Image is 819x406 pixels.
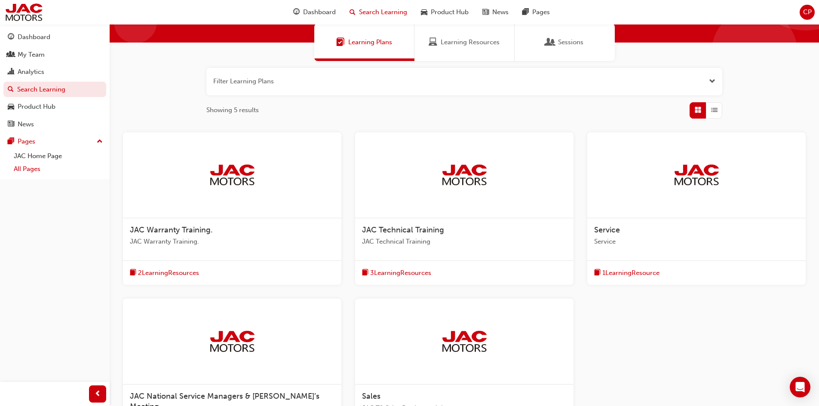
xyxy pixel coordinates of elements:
[414,3,475,21] a: car-iconProduct Hub
[130,237,334,247] span: JAC Warranty Training.
[95,389,101,400] span: prev-icon
[209,330,256,353] img: jac-portal
[18,32,50,42] div: Dashboard
[362,237,567,247] span: JAC Technical Training
[515,24,615,61] a: SessionsSessions
[532,7,550,17] span: Pages
[803,7,812,17] span: CP
[130,268,136,278] span: book-icon
[414,24,515,61] a: Learning ResourcesLearning Resources
[348,37,392,47] span: Learning Plans
[475,3,515,21] a: news-iconNews
[138,268,199,278] span: 2 Learning Resources
[362,268,368,278] span: book-icon
[362,225,444,235] span: JAC Technical Training
[429,37,437,47] span: Learning Resources
[695,105,701,115] span: Grid
[482,7,489,18] span: news-icon
[3,99,106,115] a: Product Hub
[362,391,380,401] span: Sales
[673,163,720,186] img: jac-portal
[336,37,345,47] span: Learning Plans
[18,67,44,77] div: Analytics
[286,3,343,21] a: guage-iconDashboard
[10,162,106,176] a: All Pages
[558,37,583,47] span: Sessions
[359,7,407,17] span: Search Learning
[314,24,414,61] a: Learning PlansLearning Plans
[343,3,414,21] a: search-iconSearch Learning
[587,132,806,285] a: jac-portalServiceServicebook-icon1LearningResource
[594,268,601,278] span: book-icon
[421,7,427,18] span: car-icon
[370,268,431,278] span: 3 Learning Resources
[711,105,718,115] span: List
[3,27,106,134] button: DashboardMy TeamAnalyticsSearch LearningProduct HubNews
[3,82,106,98] a: Search Learning
[8,68,14,76] span: chart-icon
[209,163,256,186] img: jac-portal
[3,64,106,80] a: Analytics
[709,76,715,86] button: Open the filter
[441,330,488,353] img: jac-portal
[293,7,300,18] span: guage-icon
[594,237,799,247] span: Service
[602,268,659,278] span: 1 Learning Resource
[8,121,14,128] span: news-icon
[362,268,431,278] button: book-icon3LearningResources
[546,37,555,47] span: Sessions
[18,119,34,129] div: News
[441,37,500,47] span: Learning Resources
[800,5,815,20] button: CP
[594,225,620,235] span: Service
[594,268,659,278] button: book-icon1LearningResource
[303,7,336,17] span: Dashboard
[18,102,55,112] div: Product Hub
[355,132,574,285] a: jac-portalJAC Technical TrainingJAC Technical Trainingbook-icon3LearningResources
[206,105,259,115] span: Showing 5 results
[8,86,14,94] span: search-icon
[3,29,106,45] a: Dashboard
[3,134,106,150] button: Pages
[8,51,14,59] span: people-icon
[3,47,106,63] a: My Team
[10,150,106,163] a: JAC Home Page
[431,7,469,17] span: Product Hub
[8,103,14,111] span: car-icon
[130,268,199,278] button: book-icon2LearningResources
[8,138,14,146] span: pages-icon
[18,137,35,147] div: Pages
[123,132,341,285] a: jac-portalJAC Warranty Training.JAC Warranty Training.book-icon2LearningResources
[441,163,488,186] img: jac-portal
[515,3,557,21] a: pages-iconPages
[4,3,43,22] img: jac-portal
[492,7,509,17] span: News
[97,136,103,147] span: up-icon
[3,116,106,132] a: News
[130,225,213,235] span: JAC Warranty Training.
[790,377,810,397] div: Open Intercom Messenger
[350,7,356,18] span: search-icon
[18,50,45,60] div: My Team
[522,7,529,18] span: pages-icon
[8,34,14,41] span: guage-icon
